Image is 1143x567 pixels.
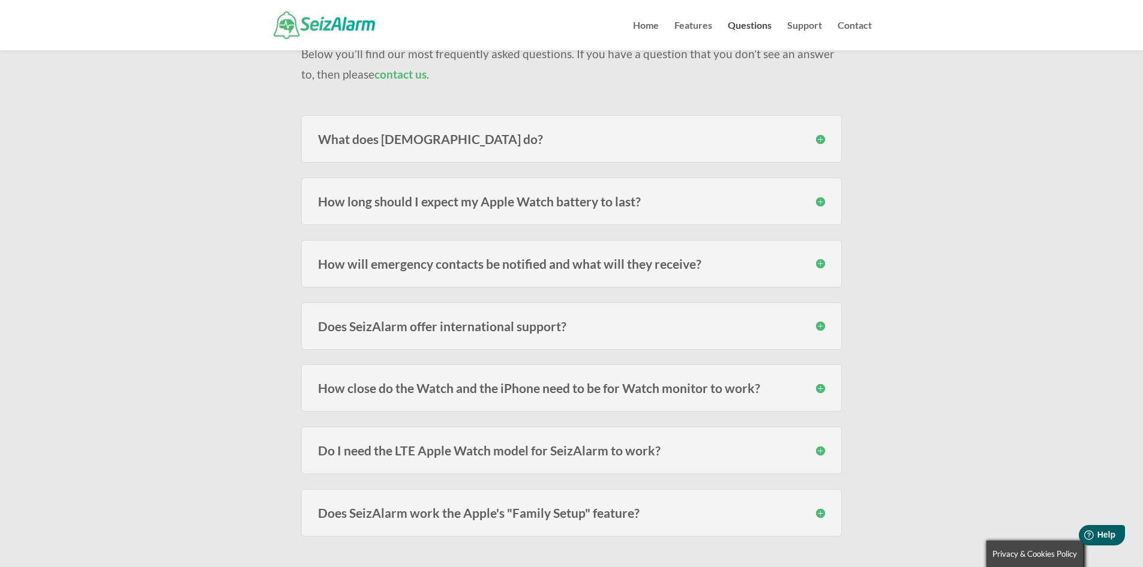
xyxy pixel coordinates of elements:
iframe: Help widget launcher [1036,520,1130,554]
a: contact us [374,67,427,81]
a: Support [787,21,822,50]
a: Contact [838,21,872,50]
a: Features [674,21,712,50]
a: Questions [728,21,772,50]
a: Home [633,21,659,50]
h3: What does [DEMOGRAPHIC_DATA] do? [318,133,825,145]
h3: How long should I expect my Apple Watch battery to last? [318,195,825,208]
h3: Does SeizAlarm work the Apple's "Family Setup" feature? [318,506,825,519]
h3: Does SeizAlarm offer international support? [318,320,825,332]
h3: How close do the Watch and the iPhone need to be for Watch monitor to work? [318,382,825,394]
h3: Do I need the LTE Apple Watch model for SeizAlarm to work? [318,444,825,457]
img: SeizAlarm [274,11,375,38]
span: Privacy & Cookies Policy [992,549,1077,559]
p: Below you’ll find our most frequently asked questions. If you have a question that you don’t see ... [301,44,842,85]
h3: How will emergency contacts be notified and what will they receive? [318,257,825,270]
